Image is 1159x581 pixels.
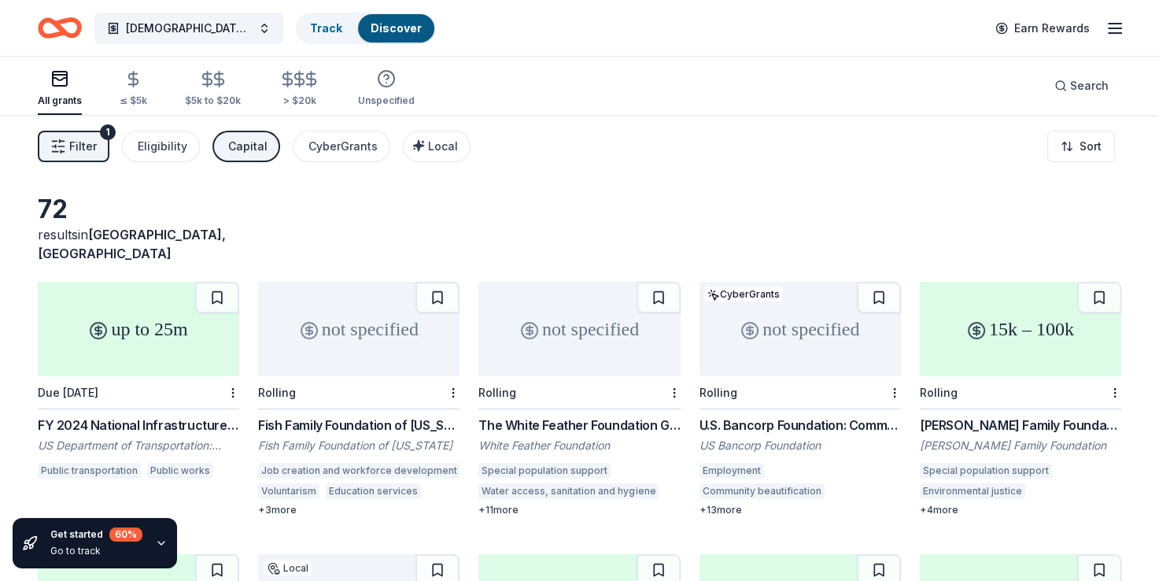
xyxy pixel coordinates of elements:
a: Track [310,21,342,35]
div: not specified [258,282,460,376]
div: Unspecified [358,94,415,107]
button: Filter1 [38,131,109,162]
div: Public transportation [38,463,141,479]
div: Rolling [920,386,958,399]
div: Fish Family Foundation of [US_STATE] [258,438,460,453]
button: Sort [1047,131,1115,162]
div: 60 % [109,527,142,542]
div: Environmental justice [920,483,1025,499]
a: not specifiedRollingThe White Feather Foundation GrantWhite Feather FoundationSpecial population ... [478,282,680,516]
div: [PERSON_NAME] Family Foundation [920,438,1121,453]
div: $5k to $20k [185,94,241,107]
div: Rolling [478,386,516,399]
div: U.S. Bancorp Foundation: Community Possible Grant Program [699,416,901,435]
span: Filter [69,137,97,156]
div: up to 25m [38,282,239,376]
div: Community beautification [699,483,825,499]
div: Get started [50,527,142,542]
div: not specified [699,282,901,376]
div: Education services [326,483,421,499]
div: Fish Family Foundation of [US_STATE] Grants [258,416,460,435]
div: 72 [38,194,239,225]
button: Local [403,131,471,162]
button: Search [1042,70,1121,102]
span: [DEMOGRAPHIC_DATA] building [GEOGRAPHIC_DATA] [126,19,252,38]
a: Discover [371,21,422,35]
div: Public works [147,463,213,479]
span: Sort [1080,137,1102,156]
div: Water access, sanitation and hygiene [478,483,659,499]
div: CyberGrants [308,137,378,156]
div: not specified [478,282,680,376]
a: up to 25mDue [DATE]FY 2024 National Infrastructure InvestmentsUS Department of Transportation: Of... [38,282,239,483]
div: Special population support [478,463,611,479]
a: Earn Rewards [986,14,1099,43]
div: Local [264,561,312,576]
div: Voluntarism [258,483,319,499]
div: White Feather Foundation [478,438,680,453]
div: US Bancorp Foundation [699,438,901,453]
span: Local [428,139,458,153]
div: 15k – 100k [920,282,1121,376]
span: [GEOGRAPHIC_DATA], [GEOGRAPHIC_DATA] [38,227,226,261]
a: Home [38,9,82,46]
span: in [38,227,226,261]
div: > $20k [279,94,320,107]
a: not specifiedRollingFish Family Foundation of [US_STATE] GrantsFish Family Foundation of [US_STAT... [258,282,460,516]
div: + 4 more [920,504,1121,516]
div: Due [DATE] [38,386,98,399]
div: + 13 more [699,504,901,516]
button: > $20k [279,64,320,115]
div: Job creation and workforce development [258,463,460,479]
button: Unspecified [358,63,415,115]
div: US Department of Transportation: Office of the Secretary (OST) [38,438,239,453]
button: ≤ $5k [120,64,147,115]
div: 1 [100,124,116,140]
button: Capital [212,131,280,162]
div: ≤ $5k [120,94,147,107]
button: CyberGrants [293,131,390,162]
div: CyberGrants [704,287,783,302]
a: 15k – 100kRolling[PERSON_NAME] Family Foundation Grants[PERSON_NAME] Family FoundationSpecial pop... [920,282,1121,516]
button: [DEMOGRAPHIC_DATA] building [GEOGRAPHIC_DATA] [94,13,283,44]
span: Search [1070,76,1109,95]
button: TrackDiscover [296,13,436,44]
div: Capital [228,137,268,156]
div: FY 2024 National Infrastructure Investments [38,416,239,435]
div: The White Feather Foundation Grant [478,416,680,435]
button: All grants [38,63,82,115]
div: Rolling [258,386,296,399]
div: [PERSON_NAME] Family Foundation Grants [920,416,1121,435]
button: Eligibility [122,131,200,162]
a: not specifiedCyberGrantsRollingU.S. Bancorp Foundation: Community Possible Grant ProgramUS Bancor... [699,282,901,516]
div: Go to track [50,545,142,557]
button: $5k to $20k [185,64,241,115]
div: + 11 more [478,504,680,516]
div: Special population support [920,463,1052,479]
div: Eligibility [138,137,187,156]
div: Employment [699,463,764,479]
div: All grants [38,94,82,107]
div: Rolling [699,386,737,399]
div: + 3 more [258,504,460,516]
div: results [38,225,239,263]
